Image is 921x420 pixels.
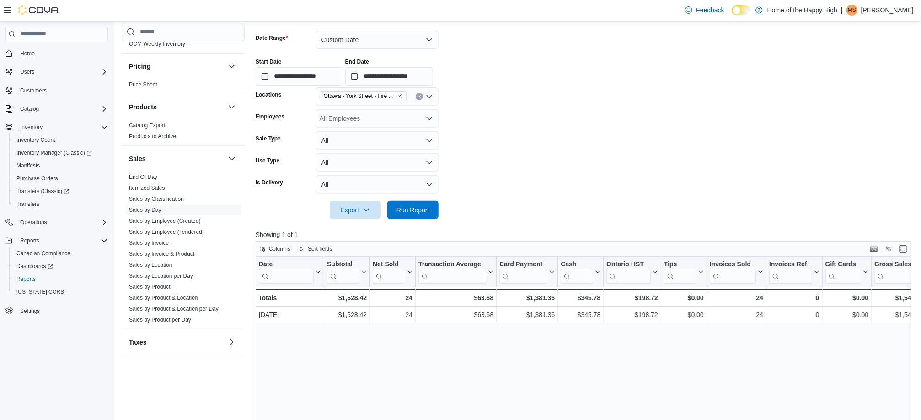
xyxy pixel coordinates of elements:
button: Date [259,260,321,283]
label: Use Type [256,157,279,164]
div: $63.68 [418,309,493,320]
span: Feedback [696,5,724,15]
button: Taxes [226,337,237,348]
div: $345.78 [561,292,600,303]
button: All [316,131,439,150]
span: Inventory Manager (Classic) [13,147,108,158]
span: Export [335,201,375,219]
a: [US_STATE] CCRS [13,286,68,297]
a: Dashboards [13,261,57,272]
div: Tips [664,260,696,269]
div: Gift Card Sales [825,260,861,283]
a: Itemized Sales [129,185,165,191]
span: Reports [13,274,108,285]
button: Canadian Compliance [9,247,112,260]
div: [DATE] [259,309,321,320]
a: Sales by Product per Day [129,317,191,323]
button: Card Payment [499,260,555,283]
a: Sales by Day [129,207,161,213]
button: Settings [2,304,112,317]
label: Start Date [256,58,282,65]
span: Ottawa - York Street - Fire & Flower [320,91,407,101]
span: Inventory [16,122,108,133]
label: Employees [256,113,284,120]
button: Taxes [129,338,225,347]
a: Transfers [13,199,43,210]
span: Inventory Manager (Classic) [16,149,92,156]
a: Dashboards [9,260,112,273]
div: Cash [561,260,593,269]
label: Locations [256,91,282,98]
span: Settings [16,305,108,316]
button: Ontario HST [606,260,658,283]
div: Sales [122,172,245,329]
div: Card Payment [499,260,547,283]
span: Transfers (Classic) [13,186,108,197]
a: OCM Weekly Inventory [129,41,185,47]
div: Subtotal [327,260,359,283]
div: OCM [122,38,245,53]
span: Products to Archive [129,133,176,140]
a: Price Sheet [129,81,157,88]
button: Sales [129,154,225,163]
a: Reports [13,274,39,285]
span: Transfers (Classic) [16,188,69,195]
input: Dark Mode [732,5,751,15]
button: Reports [9,273,112,285]
div: $1,381.36 [499,309,555,320]
label: Date Range [256,34,288,42]
div: Ontario HST [606,260,651,269]
a: Sales by Invoice [129,240,169,246]
span: Washington CCRS [13,286,108,297]
a: Feedback [681,1,728,19]
button: Reports [2,234,112,247]
div: Transaction Average [418,260,486,269]
span: Sales by Product [129,283,171,291]
span: Sales by Location per Day [129,272,193,280]
div: $63.68 [418,292,493,303]
span: Sales by Employee (Created) [129,217,201,225]
span: End Of Day [129,173,157,181]
span: Inventory Count [13,135,108,145]
div: 0 [769,309,819,320]
span: Reports [20,237,39,244]
span: MS [848,5,856,16]
span: Settings [20,307,40,315]
button: Display options [883,243,894,254]
div: 24 [373,292,412,303]
span: Home [16,48,108,59]
span: Transfers [16,200,39,208]
a: Purchase Orders [13,173,62,184]
div: Totals [258,292,321,303]
button: Users [2,65,112,78]
span: Catalog Export [129,122,165,129]
span: Sales by Invoice & Product [129,250,194,258]
a: Manifests [13,160,43,171]
div: $0.00 [825,292,868,303]
div: Gift Cards [825,260,861,269]
button: Products [226,102,237,113]
div: Tips [664,260,696,283]
button: Products [129,102,225,112]
a: Canadian Compliance [13,248,74,259]
div: Net Sold [373,260,405,283]
button: Home [2,47,112,60]
div: Invoices Ref [769,260,812,269]
button: Customers [2,84,112,97]
button: Invoices Sold [710,260,763,283]
div: $198.72 [606,292,658,303]
button: All [316,175,439,194]
div: Gross Sales [874,260,916,269]
div: Matthew Sheculski [846,5,857,16]
div: Invoices Sold [710,260,756,269]
span: Operations [20,219,47,226]
div: $1,528.42 [327,309,367,320]
span: Purchase Orders [13,173,108,184]
h3: Pricing [129,62,150,71]
span: Canadian Compliance [16,250,70,257]
button: Export [330,201,381,219]
button: [US_STATE] CCRS [9,285,112,298]
div: Transaction Average [418,260,486,283]
button: Custom Date [316,31,439,49]
a: Transfers (Classic) [9,185,112,198]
